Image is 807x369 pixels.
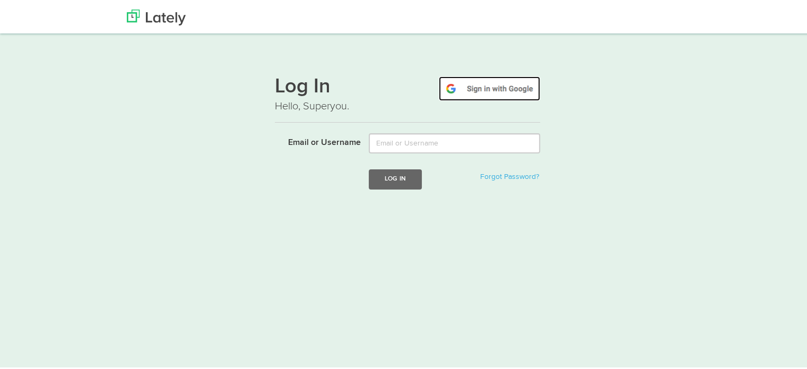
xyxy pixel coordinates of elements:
[369,168,422,187] button: Log In
[127,8,186,24] img: Lately
[369,132,540,152] input: Email or Username
[439,75,540,99] img: google-signin.png
[480,171,539,179] a: Forgot Password?
[267,132,361,148] label: Email or Username
[275,75,540,97] h1: Log In
[275,97,540,113] p: Hello, Superyou.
